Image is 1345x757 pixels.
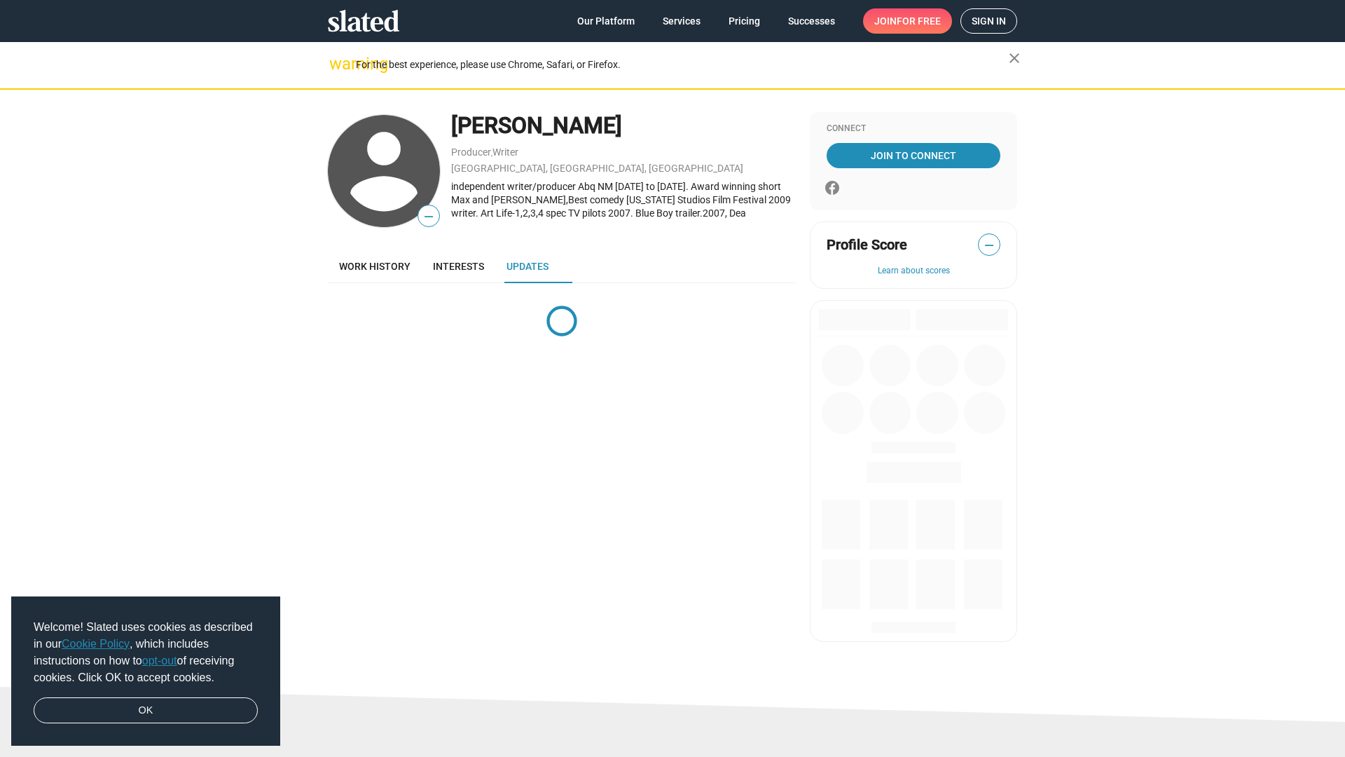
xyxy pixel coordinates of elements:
span: Join [874,8,941,34]
a: Sign in [960,8,1017,34]
a: opt-out [142,655,177,667]
span: Updates [506,261,549,272]
span: Sign in [972,9,1006,33]
a: Updates [495,250,560,283]
div: cookieconsent [11,596,280,746]
a: dismiss cookie message [34,697,258,724]
a: Pricing [717,8,771,34]
a: Work history [328,250,422,283]
a: Cookie Policy [62,638,130,650]
div: For the best experience, please use Chrome, Safari, or Firefox. [356,55,1009,74]
span: Welcome! Slated uses cookies as described in our , which includes instructions on how to of recei... [34,619,258,686]
a: Joinfor free [863,8,952,34]
button: Learn about scores [827,266,1000,277]
span: Profile Score [827,236,907,254]
span: — [979,236,1000,254]
span: for free [897,8,941,34]
span: Our Platform [577,8,635,34]
div: independent writer/producer Abq NM [DATE] to [DATE]. Award winning short Max and [PERSON_NAME],Be... [451,180,796,219]
a: Interests [422,250,495,283]
mat-icon: warning [329,55,346,72]
mat-icon: close [1006,50,1023,67]
a: Our Platform [566,8,646,34]
span: — [418,207,439,226]
span: Services [663,8,701,34]
span: Interests [433,261,484,272]
a: Producer [451,146,491,158]
a: Services [651,8,712,34]
span: Pricing [729,8,760,34]
a: Successes [777,8,846,34]
div: Connect [827,123,1000,135]
span: Work history [339,261,411,272]
span: , [491,149,492,157]
span: Join To Connect [829,143,998,168]
a: [GEOGRAPHIC_DATA], [GEOGRAPHIC_DATA], [GEOGRAPHIC_DATA] [451,163,743,174]
div: [PERSON_NAME] [451,111,796,141]
a: Writer [492,146,518,158]
span: Successes [788,8,835,34]
a: Join To Connect [827,143,1000,168]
